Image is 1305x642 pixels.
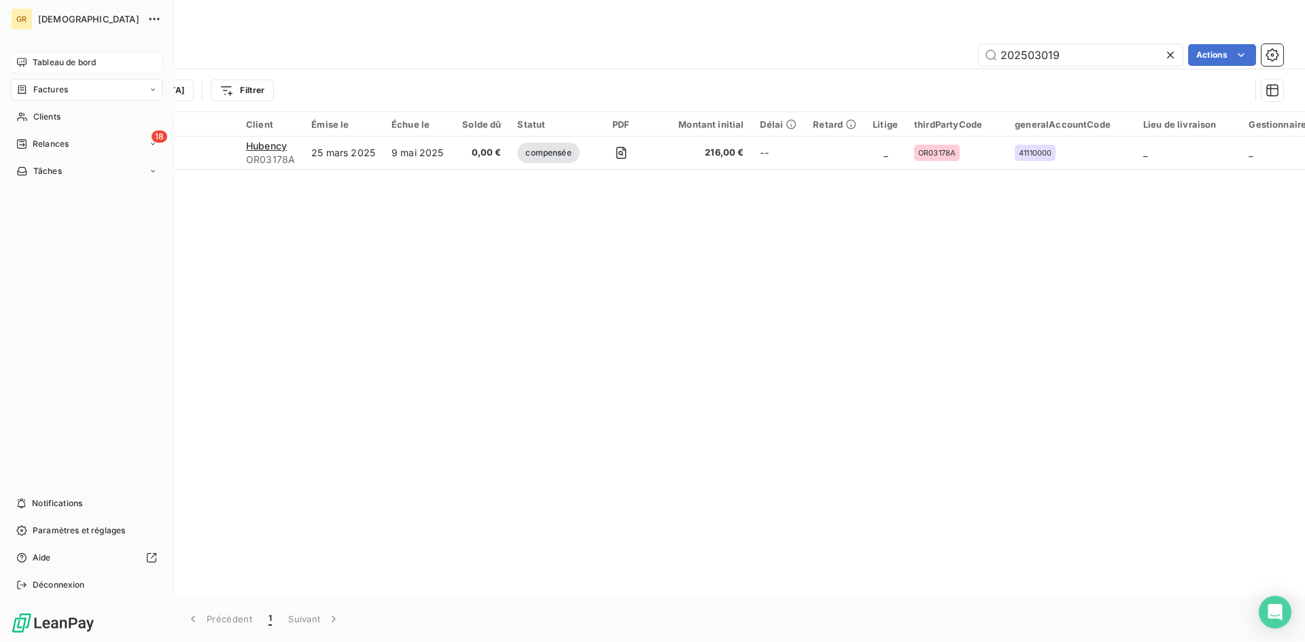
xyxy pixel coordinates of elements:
span: Tâches [33,165,62,177]
a: Tableau de bord [11,52,162,73]
button: Précédent [178,605,260,633]
span: Tableau de bord [33,56,96,69]
span: 1 [268,612,272,626]
span: OR03178A [918,149,956,157]
button: Actions [1188,44,1256,66]
div: thirdPartyCode [914,119,998,130]
span: Clients [33,111,60,123]
button: Filtrer [211,79,273,101]
div: Client [246,119,295,130]
span: OR03178A [246,153,295,166]
a: Aide [11,547,162,569]
div: Montant initial [662,119,744,130]
div: Open Intercom Messenger [1259,596,1291,628]
button: Suivant [280,605,349,633]
span: 41110000 [1019,149,1051,157]
span: 18 [152,130,167,143]
div: PDF [596,119,646,130]
td: 9 mai 2025 [383,137,454,169]
td: 25 mars 2025 [303,137,383,169]
a: Paramètres et réglages [11,520,162,541]
span: Paramètres et réglages [33,524,125,537]
div: GR [11,8,33,30]
span: Hubency [246,140,287,151]
a: Clients [11,106,162,128]
span: _ [884,147,888,158]
div: Solde dû [462,119,501,130]
span: Factures [33,84,68,96]
span: 216,00 € [662,146,744,160]
div: Échue le [391,119,446,130]
span: Relances [33,138,69,150]
span: _ [1249,147,1253,158]
div: Statut [517,119,579,130]
a: Factures [11,79,162,101]
button: 1 [260,605,280,633]
div: Lieu de livraison [1143,119,1233,130]
span: compensée [517,143,579,163]
span: 0,00 € [462,146,501,160]
span: [DEMOGRAPHIC_DATA] [38,14,139,24]
div: Litige [873,119,898,130]
div: Émise le [311,119,375,130]
div: Retard [813,119,856,130]
a: Tâches [11,160,162,182]
span: _ [1143,147,1147,158]
div: Délai [760,119,797,130]
img: Logo LeanPay [11,612,95,634]
div: generalAccountCode [1015,119,1127,130]
span: Aide [33,552,51,564]
span: Déconnexion [33,579,85,591]
td: -- [752,137,805,169]
span: Notifications [32,497,82,510]
input: Rechercher [979,44,1183,66]
a: 18Relances [11,133,162,155]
